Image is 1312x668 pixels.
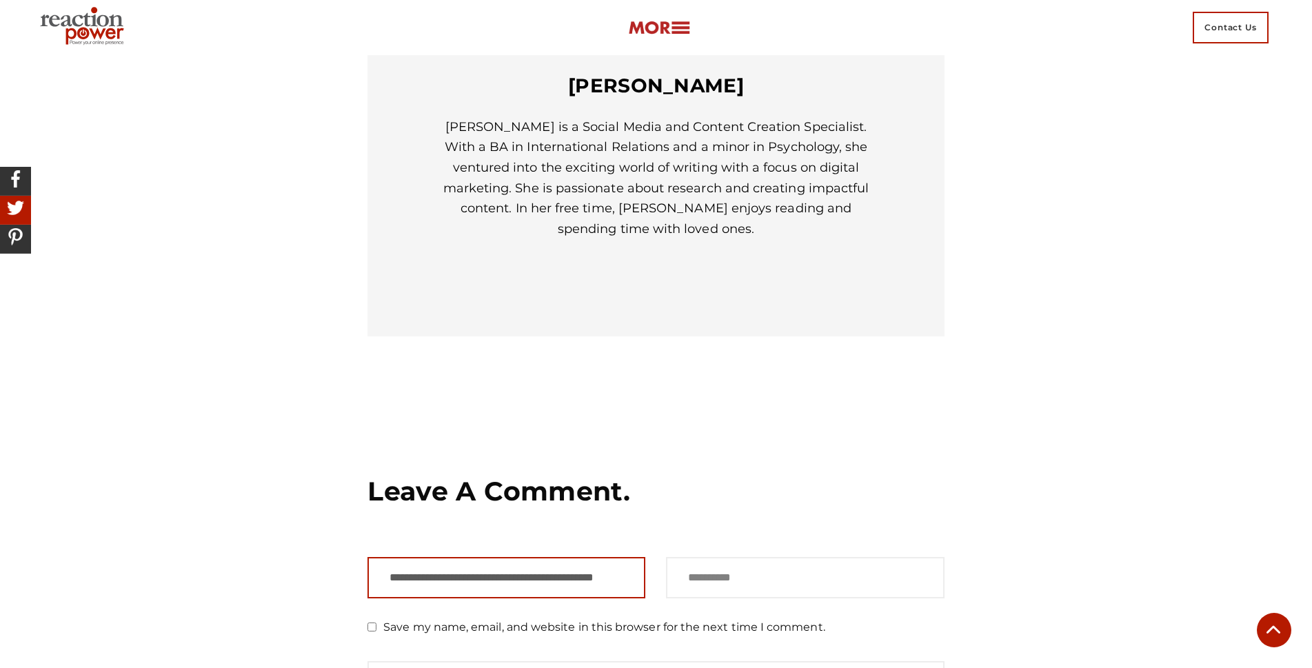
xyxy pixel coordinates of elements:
img: Share On Facebook [3,167,28,191]
a: [PERSON_NAME] [568,74,744,97]
span: Contact Us [1193,12,1269,43]
img: more-btn.png [628,20,690,36]
img: Share On Pinterest [3,225,28,249]
img: Executive Branding | Personal Branding Agency [34,3,134,52]
img: Share On Twitter [3,196,28,220]
h3: Leave a Comment. [367,474,945,509]
p: [PERSON_NAME] is a Social Media and Content Creation Specialist. With a BA in International Relat... [437,117,876,240]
